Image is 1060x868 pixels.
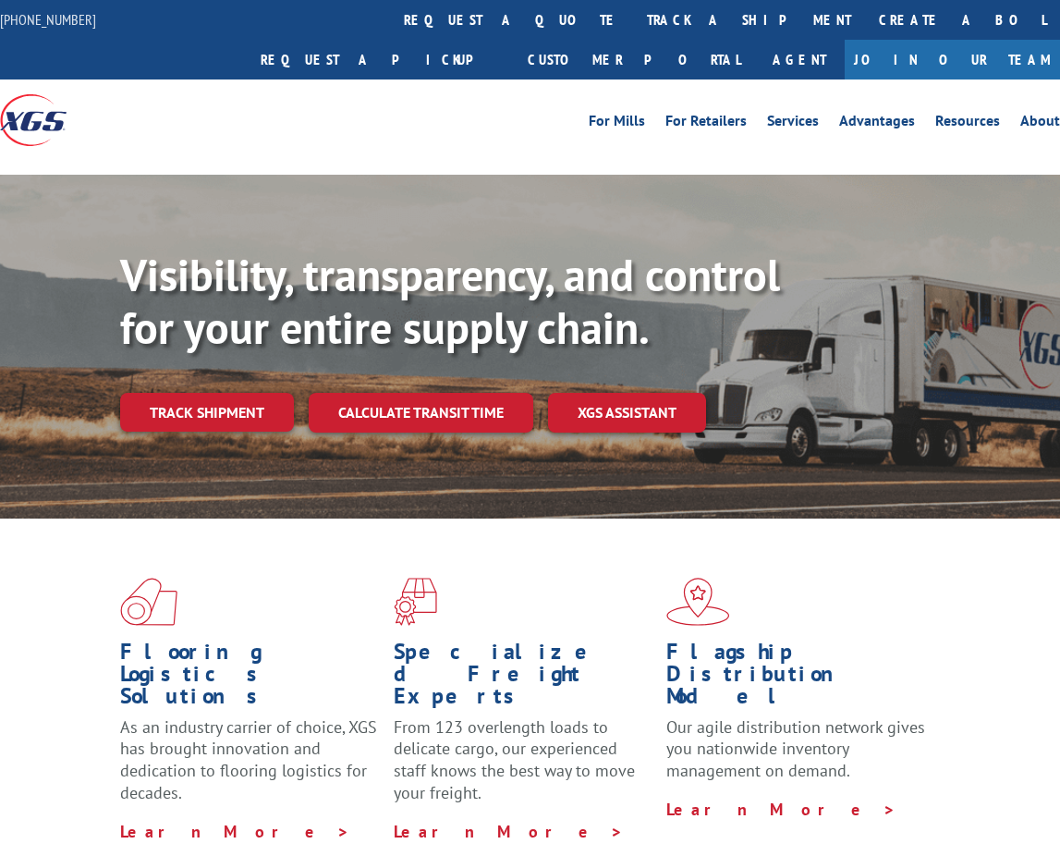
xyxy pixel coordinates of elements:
a: Advantages [839,114,915,134]
a: Learn More > [394,821,624,842]
p: From 123 overlength loads to delicate cargo, our experienced staff knows the best way to move you... [394,716,653,821]
a: XGS ASSISTANT [548,393,706,433]
h1: Flagship Distribution Model [666,641,926,716]
a: Calculate transit time [309,393,533,433]
span: As an industry carrier of choice, XGS has brought innovation and dedication to flooring logistics... [120,716,377,803]
a: Resources [935,114,1000,134]
img: xgs-icon-total-supply-chain-intelligence-red [120,578,177,626]
h1: Flooring Logistics Solutions [120,641,380,716]
a: Customer Portal [514,40,754,79]
a: Services [767,114,819,134]
a: Request a pickup [247,40,514,79]
b: Visibility, transparency, and control for your entire supply chain. [120,246,780,357]
img: xgs-icon-flagship-distribution-model-red [666,578,730,626]
a: For Mills [589,114,645,134]
a: Agent [754,40,845,79]
img: xgs-icon-focused-on-flooring-red [394,578,437,626]
a: For Retailers [665,114,747,134]
a: About [1020,114,1060,134]
span: Our agile distribution network gives you nationwide inventory management on demand. [666,716,925,782]
h1: Specialized Freight Experts [394,641,653,716]
a: Join Our Team [845,40,1060,79]
a: Track shipment [120,393,294,432]
a: Learn More > [666,799,896,820]
a: Learn More > [120,821,350,842]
